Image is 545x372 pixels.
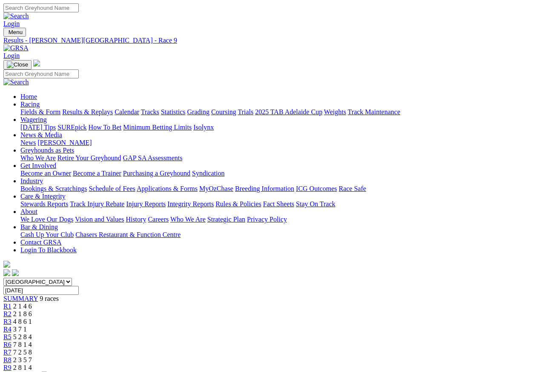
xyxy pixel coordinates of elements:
[70,200,124,208] a: Track Injury Rebate
[193,124,214,131] a: Isolynx
[20,185,542,193] div: Industry
[126,200,166,208] a: Injury Reports
[324,108,346,115] a: Weights
[3,341,11,348] a: R6
[20,185,87,192] a: Bookings & Scratchings
[148,216,169,223] a: Careers
[20,108,542,116] div: Racing
[20,139,36,146] a: News
[235,185,294,192] a: Breeding Information
[3,310,11,317] a: R2
[348,108,400,115] a: Track Maintenance
[20,124,542,131] div: Wagering
[3,3,79,12] input: Search
[3,37,542,44] a: Results - [PERSON_NAME][GEOGRAPHIC_DATA] - Race 9
[20,108,60,115] a: Fields & Form
[20,177,43,185] a: Industry
[13,349,32,356] span: 7 2 5 8
[3,333,11,340] a: R5
[57,124,86,131] a: SUREpick
[3,295,38,302] a: SUMMARY
[207,216,245,223] a: Strategic Plan
[20,231,542,239] div: Bar & Dining
[3,28,26,37] button: Toggle navigation
[20,239,61,246] a: Contact GRSA
[3,356,11,363] a: R8
[3,349,11,356] a: R7
[338,185,366,192] a: Race Safe
[123,154,183,161] a: GAP SA Assessments
[3,69,79,78] input: Search
[296,200,335,208] a: Stay On Track
[3,44,29,52] img: GRSA
[3,78,29,86] img: Search
[40,295,59,302] span: 9 races
[13,364,32,371] span: 2 8 1 4
[20,208,37,215] a: About
[20,116,47,123] a: Wagering
[211,108,236,115] a: Coursing
[3,318,11,325] a: R3
[13,326,27,333] span: 3 7 1
[20,200,68,208] a: Stewards Reports
[75,216,124,223] a: Vision and Values
[20,131,62,138] a: News & Media
[141,108,159,115] a: Tracks
[161,108,186,115] a: Statistics
[73,170,121,177] a: Become a Trainer
[167,200,214,208] a: Integrity Reports
[13,333,32,340] span: 5 2 8 4
[187,108,209,115] a: Grading
[192,170,224,177] a: Syndication
[3,60,32,69] button: Toggle navigation
[199,185,233,192] a: MyOzChase
[13,310,32,317] span: 2 1 8 6
[115,108,139,115] a: Calendar
[9,29,23,35] span: Menu
[89,124,122,131] a: How To Bet
[170,216,206,223] a: Who We Are
[123,170,190,177] a: Purchasing a Greyhound
[13,303,32,310] span: 2 1 4 6
[20,124,56,131] a: [DATE] Tips
[37,139,92,146] a: [PERSON_NAME]
[3,303,11,310] a: R1
[3,364,11,371] a: R9
[215,200,261,208] a: Rules & Policies
[13,318,32,325] span: 4 8 6 1
[296,185,337,192] a: ICG Outcomes
[20,246,77,254] a: Login To Blackbook
[62,108,113,115] a: Results & Replays
[13,356,32,363] span: 2 3 5 7
[3,326,11,333] a: R4
[3,269,10,276] img: facebook.svg
[3,12,29,20] img: Search
[238,108,253,115] a: Trials
[20,147,74,154] a: Greyhounds as Pets
[20,170,542,177] div: Get Involved
[3,261,10,268] img: logo-grsa-white.png
[247,216,287,223] a: Privacy Policy
[123,124,192,131] a: Minimum Betting Limits
[20,93,37,100] a: Home
[20,154,56,161] a: Who We Are
[20,139,542,147] div: News & Media
[20,170,71,177] a: Become an Owner
[89,185,135,192] a: Schedule of Fees
[3,52,20,59] a: Login
[33,60,40,66] img: logo-grsa-white.png
[12,269,19,276] img: twitter.svg
[7,61,28,68] img: Close
[126,216,146,223] a: History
